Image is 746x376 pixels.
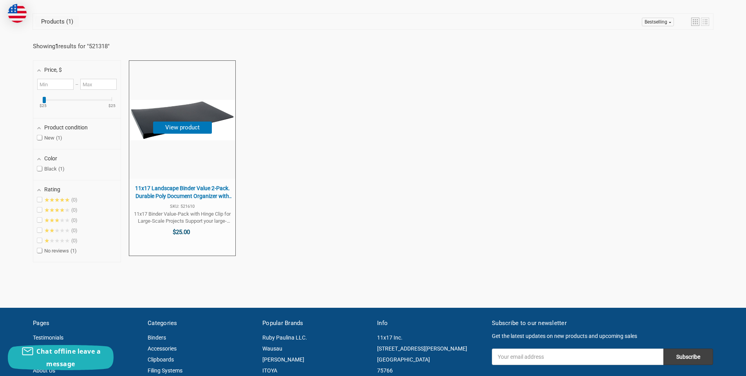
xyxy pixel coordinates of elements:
span: Bestselling [645,19,667,25]
h5: Info [377,319,484,328]
span: New [37,135,62,141]
span: No reviews [37,248,77,254]
iframe: Google Customer Reviews [681,355,746,376]
button: View product [153,122,212,134]
b: 1 [55,43,58,50]
span: Chat offline leave a message [36,347,101,368]
a: Testimonials [33,334,63,341]
a: [PERSON_NAME] [262,356,304,363]
ins: $25 [35,104,51,108]
a: View Products Tab [35,16,79,27]
span: ★★★★★ [44,197,70,203]
div: Showing results for " " [33,43,127,50]
span: Black [37,166,65,172]
span: Product condition [44,124,88,131]
a: Ruby Paulina LLC. [262,334,307,341]
span: 0 [71,207,78,213]
span: 11x17 Landscape Binder Value 2-Pack. Durable Poly Document Organizer with Reinforced Hinge Clip. ... [133,185,231,200]
ins: $25 [104,104,120,108]
a: Accessories [148,345,177,352]
a: About Us [33,367,55,374]
h5: Popular Brands [262,319,369,328]
input: Subscribe [663,349,713,365]
span: 1 [58,166,65,172]
input: Minimum value [37,79,74,90]
a: 11x17 Landscape Binder Value 2-Pack. Durable Poly Document Organizer with Reinforced Hinge Clip. ... [129,61,235,256]
span: Price [44,67,62,73]
a: View grid mode [691,18,699,26]
img: duty and tax information for United States [8,4,27,23]
p: Get the latest updates on new products and upcoming sales [492,332,713,340]
a: Wausau [262,345,282,352]
a: Filing Systems [148,367,182,374]
a: ITOYA [262,367,277,374]
a: Clipboards [148,356,174,363]
img: 11x17 Poly Pressboard Panels Featuring an 8" Hinge Clip | Black | Includes 2 Binders [130,100,235,140]
span: 1 [56,135,62,141]
span: 0 [71,227,78,233]
a: 521318 [89,43,108,50]
span: ★★★★★ [44,238,70,244]
a: View list mode [701,18,709,26]
h5: Pages [33,319,139,328]
span: – [74,82,80,87]
input: Your email address [492,349,663,365]
span: Color [44,155,57,162]
span: 11x17 Binder Value-Pack with Hinge Clip for Large-Scale Projects Support your large-scale art por... [133,211,231,225]
a: Sort options [642,18,674,26]
span: SKU: 521610 [133,204,231,209]
span: ★★★★★ [44,207,70,213]
span: $25.00 [173,229,190,236]
input: Maximum value [80,79,117,90]
h5: Subscribe to our newsletter [492,319,713,328]
button: Chat offline leave a message [8,345,114,370]
span: ★★★★★ [44,217,70,223]
span: Rating [44,186,60,193]
h5: Categories [148,319,254,328]
span: ★★★★★ [44,227,70,234]
span: 0 [71,238,78,243]
span: , $ [56,67,62,73]
span: 0 [71,217,78,223]
span: 1 [70,248,77,254]
span: 0 [71,197,78,203]
span: 1 [65,18,73,25]
a: Binders [148,334,166,341]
